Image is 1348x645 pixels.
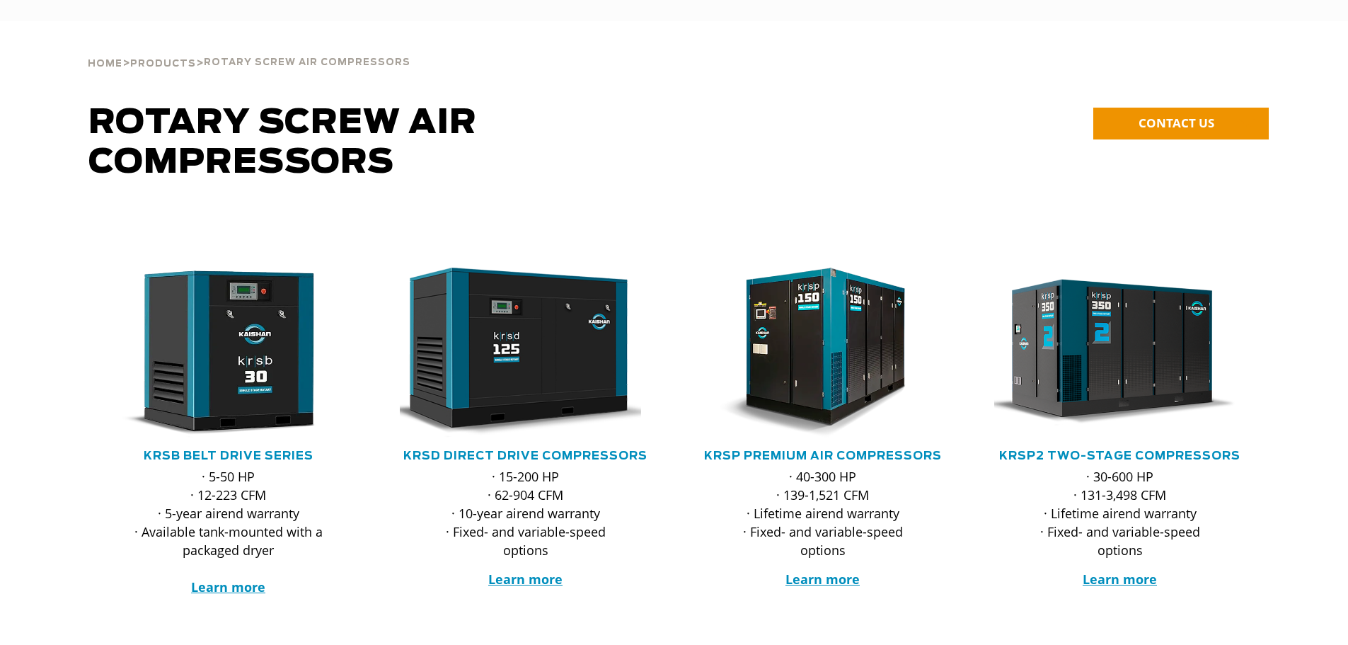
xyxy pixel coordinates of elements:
a: Learn more [488,571,563,588]
div: krsp150 [697,268,949,438]
span: Rotary Screw Air Compressors [204,58,410,67]
p: · 15-200 HP · 62-904 CFM · 10-year airend warranty · Fixed- and variable-speed options [428,467,623,559]
img: krsp350 [984,268,1235,438]
p: · 40-300 HP · 139-1,521 CFM · Lifetime airend warranty · Fixed- and variable-speed options [725,467,921,559]
a: Learn more [785,571,860,588]
img: krsd125 [389,268,641,438]
span: CONTACT US [1139,115,1214,131]
img: krsp150 [686,268,938,438]
p: · 5-50 HP · 12-223 CFM · 5-year airend warranty · Available tank-mounted with a packaged dryer [131,467,326,596]
span: Rotary Screw Air Compressors [88,106,477,180]
div: krsb30 [103,268,355,438]
a: CONTACT US [1093,108,1269,139]
a: Products [130,57,196,69]
a: Home [88,57,122,69]
div: krsd125 [400,268,652,438]
a: KRSB Belt Drive Series [144,450,313,462]
a: KRSP2 Two-Stage Compressors [999,450,1240,462]
span: Products [130,59,196,69]
p: · 30-600 HP · 131-3,498 CFM · Lifetime airend warranty · Fixed- and variable-speed options [1022,467,1218,559]
img: krsb30 [92,268,344,438]
a: Learn more [191,578,265,595]
a: Learn more [1083,571,1157,588]
a: KRSP Premium Air Compressors [704,450,942,462]
a: KRSD Direct Drive Compressors [403,450,647,462]
div: > > [88,21,410,75]
span: Home [88,59,122,69]
div: krsp350 [994,268,1246,438]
